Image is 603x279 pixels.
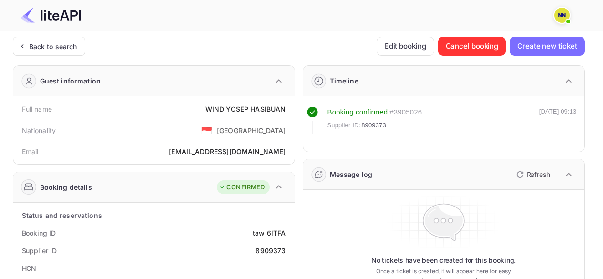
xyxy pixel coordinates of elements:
div: HCN [22,263,37,273]
div: Back to search [29,41,77,52]
div: Booking details [40,182,92,192]
button: Edit booking [377,37,434,56]
p: Refresh [527,169,550,179]
div: Nationality [22,125,56,135]
div: [GEOGRAPHIC_DATA] [217,125,286,135]
div: WIND YOSEP HASIBUAN [205,104,286,114]
div: Message log [330,169,373,179]
button: Cancel booking [438,37,506,56]
span: Supplier ID: [327,121,361,130]
img: N/A N/A [554,8,570,23]
button: Refresh [511,167,554,182]
button: Create new ticket [510,37,584,56]
img: LiteAPI Logo [21,8,81,23]
div: Status and reservations [22,210,102,220]
div: [EMAIL_ADDRESS][DOMAIN_NAME] [169,146,286,156]
div: Email [22,146,39,156]
div: Booking confirmed [327,107,388,118]
div: Guest information [40,76,101,86]
div: Full name [22,104,52,114]
div: Supplier ID [22,246,57,256]
div: [DATE] 09:13 [539,107,577,134]
div: Booking ID [22,228,56,238]
div: # 3905026 [389,107,422,118]
span: United States [201,122,212,139]
div: tawI6lTFA [253,228,286,238]
span: 8909373 [361,121,386,130]
div: 8909373 [256,246,286,256]
div: Timeline [330,76,358,86]
p: No tickets have been created for this booking. [371,256,516,265]
div: CONFIRMED [219,183,265,192]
